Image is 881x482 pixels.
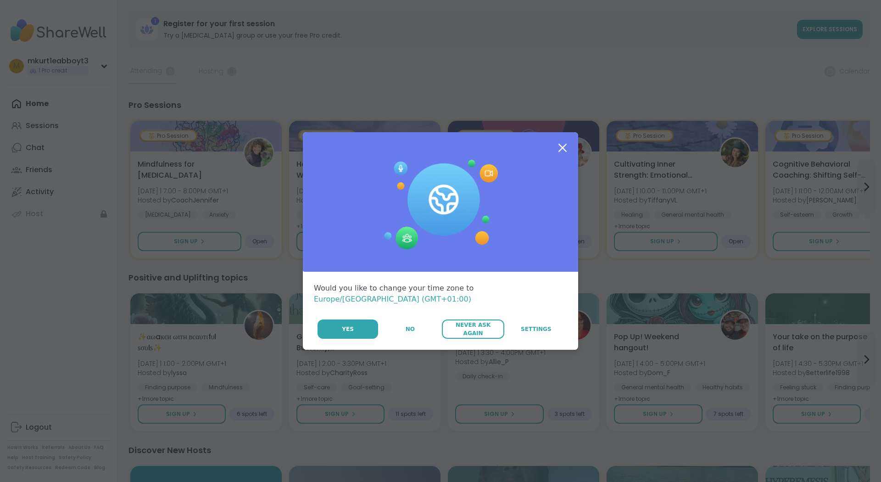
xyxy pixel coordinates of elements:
img: Session Experience [383,160,498,250]
span: No [406,325,415,333]
div: Would you like to change your time zone to [314,283,567,305]
button: Never Ask Again [442,319,504,339]
span: Yes [342,325,354,333]
span: Settings [521,325,552,333]
button: No [379,319,441,339]
span: Never Ask Again [446,321,499,337]
a: Settings [505,319,567,339]
span: Europe/[GEOGRAPHIC_DATA] (GMT+01:00) [314,295,471,303]
button: Yes [318,319,378,339]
